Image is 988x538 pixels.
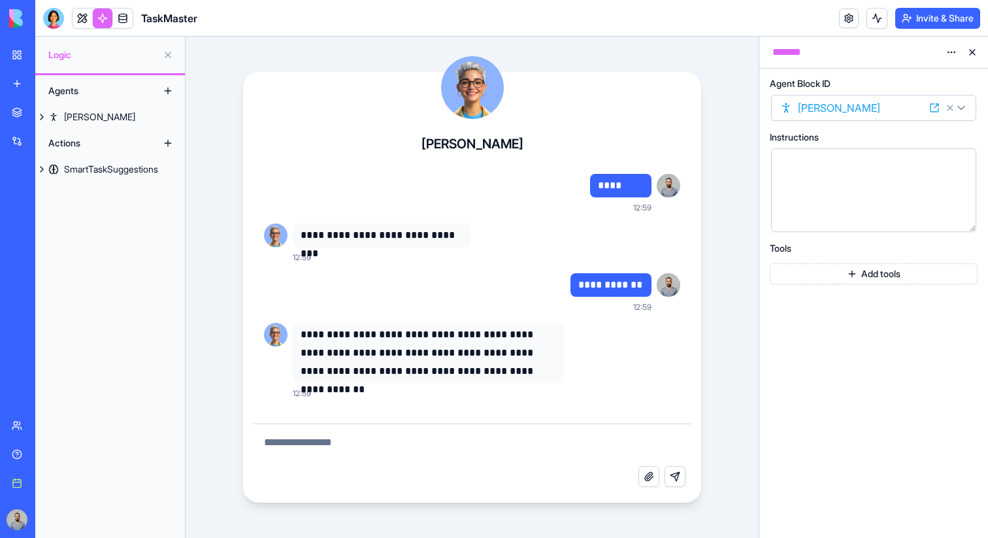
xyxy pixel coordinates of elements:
img: image_123650291_bsq8ao.jpg [7,509,27,530]
span: 12:59 [293,252,311,263]
h1: TaskMaster [141,10,197,26]
div: Actions [42,133,146,154]
button: Invite & Share [895,8,980,29]
button: Add tools [770,263,978,284]
span: 12:59 [293,388,311,399]
img: logo [9,9,90,27]
span: 12:59 [633,302,651,312]
h4: [PERSON_NAME] [421,135,523,153]
div: SmartTaskSuggestions [64,163,158,176]
img: image_123650291_bsq8ao.jpg [657,174,680,197]
div: [PERSON_NAME] [64,110,135,124]
span: Agent Block ID [770,79,831,88]
div: Agents [42,80,146,101]
img: Jane_p9ieon.png [264,224,288,247]
span: Instructions [770,133,819,142]
img: image_123650291_bsq8ao.jpg [657,273,680,297]
img: Jane_p9ieon.png [264,323,288,346]
span: Logic [48,48,157,61]
a: [PERSON_NAME] [35,107,185,127]
span: Tools [770,244,791,253]
span: 12:59 [633,203,651,213]
a: SmartTaskSuggestions [35,159,185,180]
